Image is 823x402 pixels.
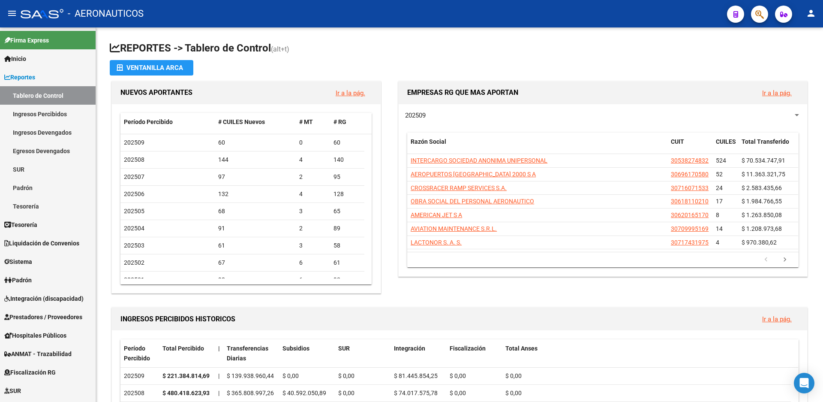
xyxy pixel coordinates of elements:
mat-icon: person [806,8,816,18]
span: AMERICAN JET S A [411,212,462,218]
div: 98 [218,275,293,285]
span: EMPRESAS RG QUE MAS APORTAN [407,88,518,97]
span: 202501 [124,276,144,283]
datatable-header-cell: CUIT [667,133,712,161]
span: $ 0,00 [505,390,522,396]
div: 4 [299,189,327,199]
datatable-header-cell: # MT [296,113,330,131]
button: Ventanilla ARCA [110,60,193,76]
span: 202506 [124,190,144,197]
span: $ 2.583.435,66 [742,184,782,191]
span: Integración [394,345,425,352]
div: 0 [299,138,327,148]
span: 30716071533 [671,184,709,191]
span: Liquidación de Convenios [4,239,79,248]
span: 202507 [124,173,144,180]
datatable-header-cell: SUR [335,339,390,368]
span: 30709995169 [671,225,709,232]
span: Total Transferido [742,138,789,145]
datatable-header-cell: | [215,339,223,368]
span: 202505 [124,208,144,215]
span: $ 1.263.850,08 [742,212,782,218]
datatable-header-cell: Total Percibido [159,339,215,368]
div: 61 [333,258,361,268]
span: Total Anses [505,345,538,352]
div: 132 [218,189,293,199]
span: $ 74.017.575,78 [394,390,438,396]
span: Total Percibido [162,345,204,352]
span: # MT [299,118,313,125]
datatable-header-cell: Período Percibido [120,113,215,131]
span: 202509 [124,139,144,146]
div: 202508 [124,388,156,398]
span: | [218,345,220,352]
span: # RG [333,118,346,125]
span: 30717431975 [671,239,709,246]
h1: REPORTES -> Tablero de Control [110,41,809,56]
datatable-header-cell: CUILES [712,133,738,161]
div: 58 [333,241,361,251]
span: INTERCARGO SOCIEDAD ANONIMA UNIPERSONAL [411,157,547,164]
div: 140 [333,155,361,165]
span: $ 70.534.747,91 [742,157,785,164]
datatable-header-cell: # CUILES Nuevos [215,113,296,131]
span: $ 0,00 [282,372,299,379]
div: 144 [218,155,293,165]
span: 14 [716,225,723,232]
a: Ir a la pág. [762,89,792,97]
span: Reportes [4,73,35,82]
a: go to next page [777,255,793,265]
div: Open Intercom Messenger [794,373,814,393]
span: Tesorería [4,220,37,230]
datatable-header-cell: Subsidios [279,339,335,368]
datatable-header-cell: Transferencias Diarias [223,339,279,368]
span: $ 365.808.997,26 [227,390,274,396]
span: INGRESOS PERCIBIDOS HISTORICOS [120,315,235,323]
span: $ 40.592.050,89 [282,390,326,396]
span: $ 0,00 [505,372,522,379]
span: Padrón [4,275,32,285]
button: Ir a la pág. [755,85,799,101]
div: 68 [218,206,293,216]
span: AVIATION MAINTENANCE S.R.L. [411,225,497,232]
button: Ir a la pág. [755,311,799,327]
span: $ 0,00 [338,390,354,396]
span: Período Percibido [124,118,173,125]
datatable-header-cell: Total Transferido [738,133,798,161]
div: 2 [299,172,327,182]
span: $ 81.445.854,25 [394,372,438,379]
div: 202509 [124,371,156,381]
strong: $ 221.384.814,69 [162,372,210,379]
div: 4 [299,155,327,165]
div: 3 [299,206,327,216]
span: $ 0,00 [338,372,354,379]
mat-icon: menu [7,8,17,18]
div: 128 [333,189,361,199]
div: 6 [299,275,327,285]
datatable-header-cell: Período Percibido [120,339,159,368]
span: CUIT [671,138,684,145]
span: $ 1.208.973,68 [742,225,782,232]
span: LACTONOR S. A. S. [411,239,462,246]
span: Sistema [4,257,32,266]
div: 6 [299,258,327,268]
span: Integración (discapacidad) [4,294,84,303]
span: (alt+t) [271,45,289,53]
datatable-header-cell: # RG [330,113,364,131]
datatable-header-cell: Razón Social [407,133,667,161]
span: SUR [4,386,21,396]
span: Subsidios [282,345,309,352]
span: 30618110210 [671,198,709,205]
span: 24 [716,184,723,191]
span: Firma Express [4,36,49,45]
span: 52 [716,171,723,178]
span: 202503 [124,242,144,249]
span: $ 970.380,62 [742,239,777,246]
span: CROSSRACER RAMP SERVICES S.A. [411,184,507,191]
span: $ 11.363.321,75 [742,171,785,178]
span: 202508 [124,156,144,163]
div: 91 [218,224,293,233]
span: 8 [716,212,719,218]
span: SUR [338,345,350,352]
span: $ 0,00 [450,390,466,396]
